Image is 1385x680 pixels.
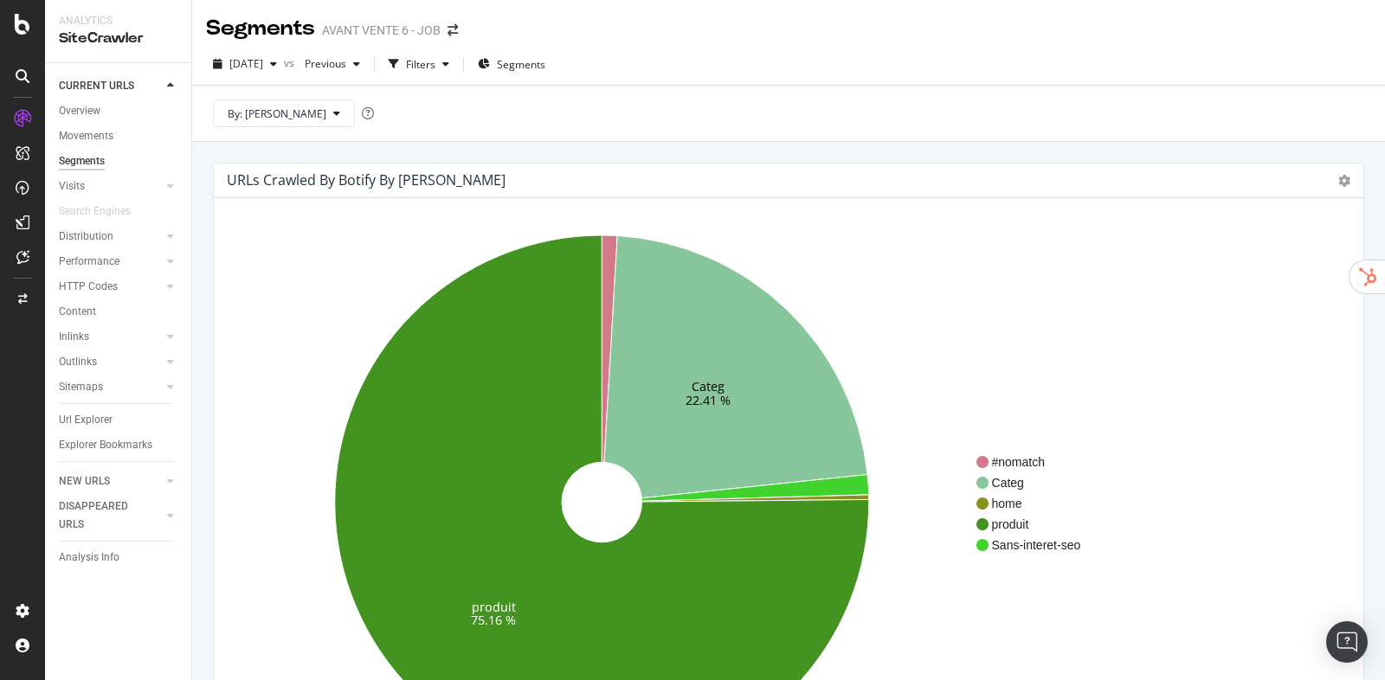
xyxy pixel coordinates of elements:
[471,612,516,628] text: 75.16 %
[229,56,263,71] span: 2025 Oct. 13th
[213,99,355,127] button: By: [PERSON_NAME]
[59,548,119,567] div: Analysis Info
[59,436,179,454] a: Explorer Bookmarks
[59,152,105,170] div: Segments
[298,56,346,71] span: Previous
[284,55,298,70] span: vs
[59,177,85,196] div: Visits
[59,472,162,491] a: NEW URLS
[59,436,152,454] div: Explorer Bookmarks
[59,303,96,321] div: Content
[59,14,177,29] div: Analytics
[382,50,456,78] button: Filters
[406,57,435,72] div: Filters
[59,328,89,346] div: Inlinks
[59,102,179,120] a: Overview
[59,177,162,196] a: Visits
[471,50,552,78] button: Segments
[1338,175,1350,187] i: Options
[59,378,162,396] a: Sitemaps
[59,127,179,145] a: Movements
[59,411,113,429] div: Url Explorer
[59,497,162,534] a: DISAPPEARED URLS
[992,453,1081,471] span: #nomatch
[59,378,103,396] div: Sitemaps
[298,50,367,78] button: Previous
[206,50,284,78] button: [DATE]
[59,77,162,95] a: CURRENT URLS
[992,474,1081,491] span: Categ
[448,24,458,36] div: arrow-right-arrow-left
[59,303,179,321] a: Content
[1326,621,1368,663] div: Open Intercom Messenger
[59,328,162,346] a: Inlinks
[59,411,179,429] a: Url Explorer
[59,353,97,371] div: Outlinks
[206,14,315,43] div: Segments
[322,22,441,39] div: AVANT VENTE 6 - JOB
[59,102,100,120] div: Overview
[59,548,179,567] a: Analysis Info
[472,598,516,614] text: produit
[59,152,179,170] a: Segments
[228,106,326,121] span: By: vanessa_brunp
[59,228,162,246] a: Distribution
[59,253,162,271] a: Performance
[692,378,725,395] text: Categ
[59,278,118,296] div: HTTP Codes
[59,202,131,221] div: Search Engines
[227,169,506,192] h4: URLs Crawled By Botify By vanessa_brunp
[992,536,1081,554] span: Sans-interet-seo
[59,127,113,145] div: Movements
[992,516,1081,533] span: produit
[497,57,545,72] span: Segments
[59,353,162,371] a: Outlinks
[59,77,134,95] div: CURRENT URLS
[686,392,731,408] text: 22.41 %
[59,253,119,271] div: Performance
[992,495,1081,512] span: home
[59,29,177,48] div: SiteCrawler
[59,228,113,246] div: Distribution
[59,497,146,534] div: DISAPPEARED URLS
[59,202,148,221] a: Search Engines
[59,472,110,491] div: NEW URLS
[59,278,162,296] a: HTTP Codes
